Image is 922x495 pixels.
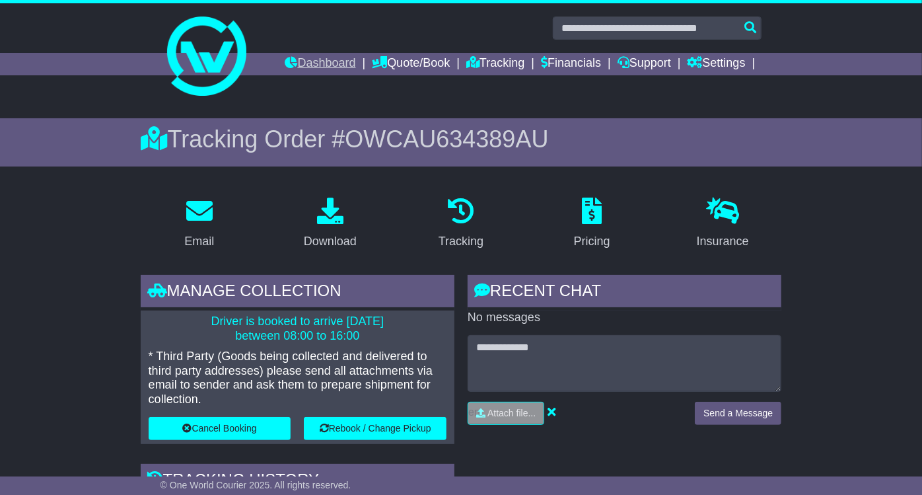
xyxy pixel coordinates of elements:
[184,233,214,250] div: Email
[295,193,365,255] a: Download
[565,193,619,255] a: Pricing
[574,233,610,250] div: Pricing
[149,350,446,406] p: * Third Party (Goods being collected and delivered to third party addresses) please send all atta...
[304,417,446,440] button: Rebook / Change Pickup
[141,125,782,153] div: Tracking Order #
[688,53,746,75] a: Settings
[688,193,758,255] a: Insurance
[697,233,749,250] div: Insurance
[345,126,548,153] span: OWCAU634389AU
[304,233,357,250] div: Download
[176,193,223,255] a: Email
[541,53,601,75] a: Financials
[439,233,483,250] div: Tracking
[466,53,524,75] a: Tracking
[149,315,446,343] p: Driver is booked to arrive [DATE] between 08:00 to 16:00
[285,53,355,75] a: Dashboard
[468,311,781,325] p: No messages
[618,53,671,75] a: Support
[695,402,781,425] button: Send a Message
[149,417,291,440] button: Cancel Booking
[468,275,781,311] div: RECENT CHAT
[141,275,454,311] div: Manage collection
[430,193,492,255] a: Tracking
[372,53,450,75] a: Quote/Book
[160,480,351,490] span: © One World Courier 2025. All rights reserved.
